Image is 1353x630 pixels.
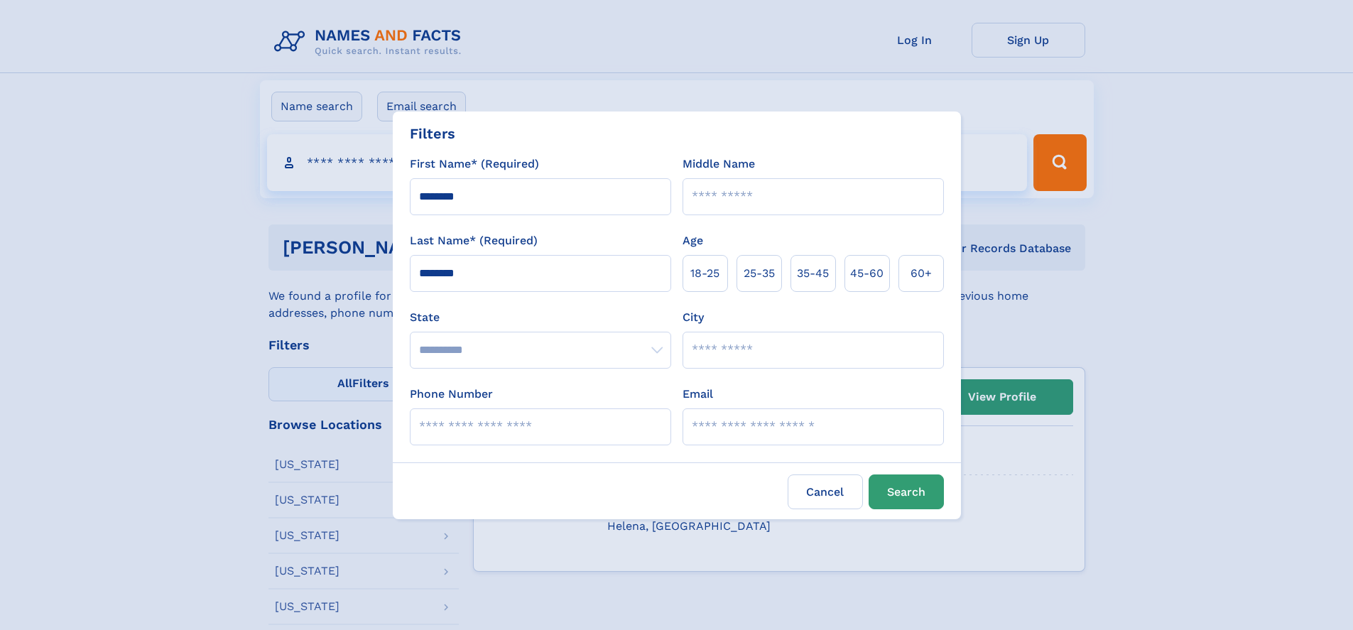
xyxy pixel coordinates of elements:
[410,156,539,173] label: First Name* (Required)
[744,265,775,282] span: 25‑35
[683,386,713,403] label: Email
[797,265,829,282] span: 35‑45
[410,309,671,326] label: State
[911,265,932,282] span: 60+
[410,123,455,144] div: Filters
[683,309,704,326] label: City
[410,232,538,249] label: Last Name* (Required)
[410,386,493,403] label: Phone Number
[683,156,755,173] label: Middle Name
[788,474,863,509] label: Cancel
[683,232,703,249] label: Age
[690,265,719,282] span: 18‑25
[869,474,944,509] button: Search
[850,265,884,282] span: 45‑60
